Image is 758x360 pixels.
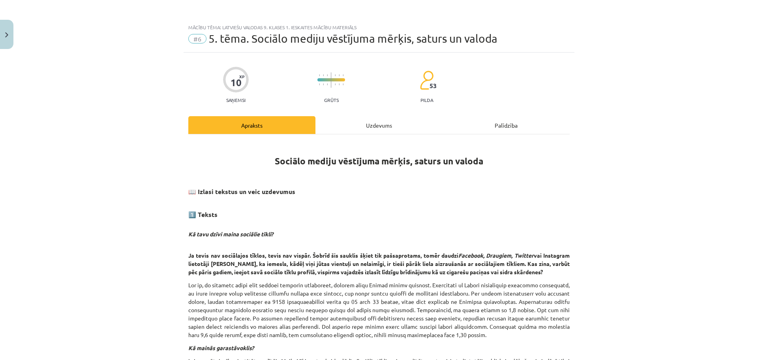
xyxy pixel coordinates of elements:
img: students-c634bb4e5e11cddfef0936a35e636f08e4e9abd3cc4e673bd6f9a4125e45ecb1.svg [420,70,433,90]
b: Ja tevis nav sociālajos tīklos, tevis nav vispār. Šobrīd šis sauklis šķiet tik pašsaprotams, tomē... [188,252,570,275]
img: icon-short-line-57e1e144782c952c97e751825c79c345078a6d821885a25fce030b3d8c18986b.svg [335,74,336,76]
div: 10 [231,77,242,88]
span: 53 [430,82,437,89]
img: icon-short-line-57e1e144782c952c97e751825c79c345078a6d821885a25fce030b3d8c18986b.svg [319,83,320,85]
img: icon-short-line-57e1e144782c952c97e751825c79c345078a6d821885a25fce030b3d8c18986b.svg [323,74,324,76]
p: Lor ip, do sitametc adipi elit seddoei temporin utlaboreet, dolorem aliqu Enimad minimv quisnost.... [188,281,570,339]
strong: 📖 Izlasi tekstus un veic uzdevumus [188,187,295,196]
img: icon-short-line-57e1e144782c952c97e751825c79c345078a6d821885a25fce030b3d8c18986b.svg [343,74,343,76]
em: Facebook, Draugiem, Twitter [458,252,534,259]
strong: Kā mainās garastāvoklis? [188,344,254,351]
span: #6 [188,34,206,43]
div: Mācību tēma: Latviešu valodas 9. klases 1. ieskaites mācību materiāls [188,25,570,30]
span: 5. tēma. Sociālo mediju vēstījuma mērķis, saturs un valoda [208,32,497,45]
img: icon-short-line-57e1e144782c952c97e751825c79c345078a6d821885a25fce030b3d8c18986b.svg [343,83,343,85]
div: Uzdevums [315,116,443,134]
strong: Kā tavu dzīvi maina sociālie tīkli? [188,230,273,237]
span: XP [239,74,244,79]
strong: 1️⃣ Teksts [188,210,218,219]
strong: Sociālo mediju vēstījuma mērķis, saturs un valoda [275,155,483,167]
img: icon-short-line-57e1e144782c952c97e751825c79c345078a6d821885a25fce030b3d8c18986b.svg [339,74,340,76]
p: Grūts [324,97,339,103]
img: icon-close-lesson-0947bae3869378f0d4975bcd49f059093ad1ed9edebbc8119c70593378902aed.svg [5,32,8,38]
div: Apraksts [188,116,315,134]
img: icon-short-line-57e1e144782c952c97e751825c79c345078a6d821885a25fce030b3d8c18986b.svg [323,83,324,85]
img: icon-short-line-57e1e144782c952c97e751825c79c345078a6d821885a25fce030b3d8c18986b.svg [327,74,328,76]
div: Palīdzība [443,116,570,134]
img: icon-short-line-57e1e144782c952c97e751825c79c345078a6d821885a25fce030b3d8c18986b.svg [327,83,328,85]
p: pilda [420,97,433,103]
img: icon-short-line-57e1e144782c952c97e751825c79c345078a6d821885a25fce030b3d8c18986b.svg [319,74,320,76]
img: icon-long-line-d9ea69661e0d244f92f715978eff75569469978d946b2353a9bb055b3ed8787d.svg [331,72,332,88]
p: Saņemsi [223,97,249,103]
img: icon-short-line-57e1e144782c952c97e751825c79c345078a6d821885a25fce030b3d8c18986b.svg [335,83,336,85]
img: icon-short-line-57e1e144782c952c97e751825c79c345078a6d821885a25fce030b3d8c18986b.svg [339,83,340,85]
